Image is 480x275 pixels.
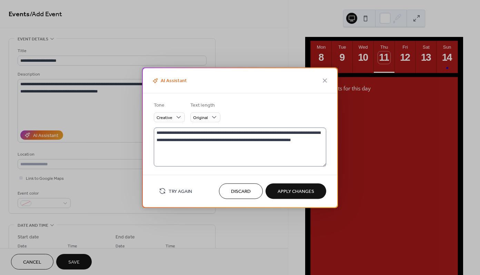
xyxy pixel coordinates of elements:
button: Try Again [154,185,197,197]
span: AI Assistant [151,77,187,85]
div: Text length [190,101,219,109]
span: Discard [231,188,251,195]
span: Try Again [169,188,192,195]
span: Original [193,114,208,122]
span: Creative [157,114,172,122]
button: Apply Changes [266,183,326,199]
div: Tone [154,101,183,109]
button: Discard [219,183,263,199]
span: Apply Changes [278,188,314,195]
